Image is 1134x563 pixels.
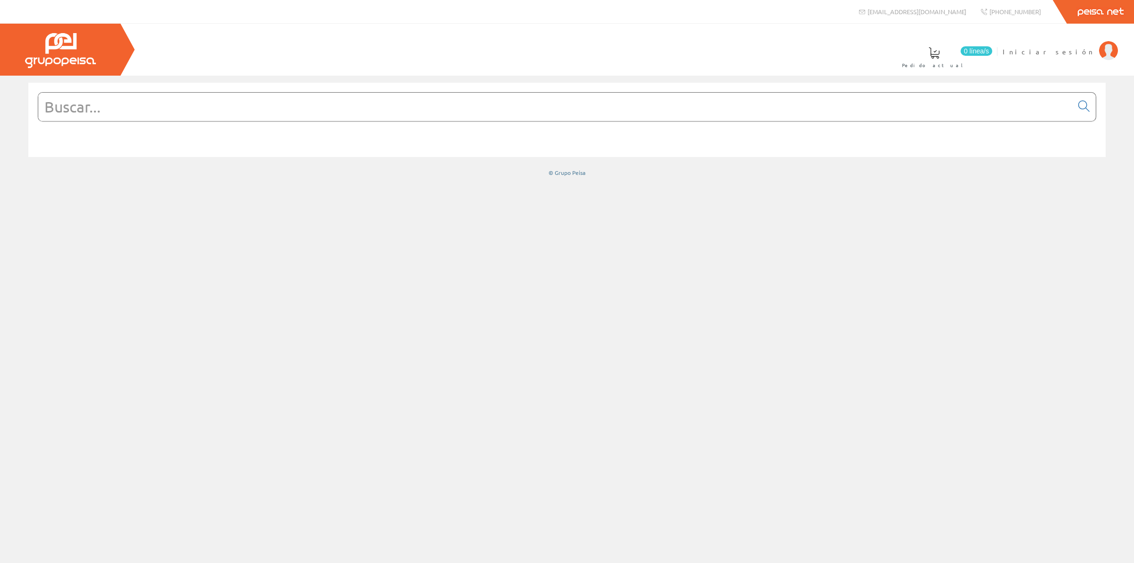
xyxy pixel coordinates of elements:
span: Iniciar sesión [1003,47,1094,56]
span: 0 línea/s [961,46,992,56]
span: [EMAIL_ADDRESS][DOMAIN_NAME] [868,8,966,16]
img: Grupo Peisa [25,33,96,68]
a: Iniciar sesión [1003,39,1118,48]
span: [PHONE_NUMBER] [989,8,1041,16]
div: © Grupo Peisa [28,169,1106,177]
input: Buscar... [38,93,1073,121]
span: Pedido actual [902,61,966,70]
